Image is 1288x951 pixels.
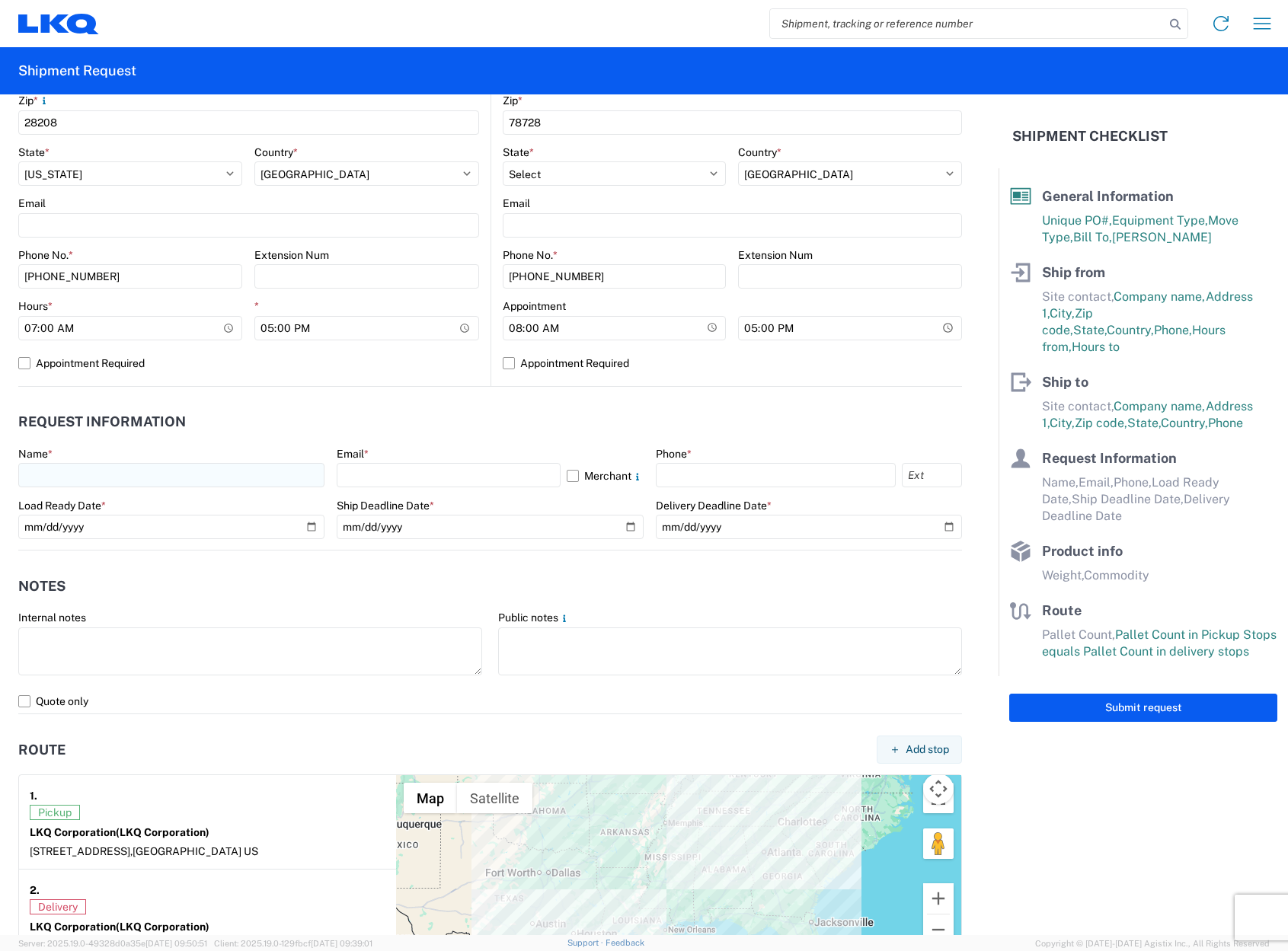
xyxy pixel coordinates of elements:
span: Client: 2025.19.0-129fbcf [214,939,372,948]
label: Public notes [498,611,570,624]
a: Feedback [606,938,644,947]
h2: Notes [18,579,66,594]
button: Submit request [1009,694,1277,722]
span: Email, [1079,475,1114,490]
span: Site contact, [1042,289,1114,304]
span: Weight, [1042,568,1084,582]
span: City, [1050,306,1075,321]
label: Ship Deadline Date [337,499,434,512]
strong: LKQ Corporation [30,921,209,933]
span: Commodity [1084,568,1149,582]
label: Load Ready Date [18,499,106,512]
span: State, [1127,416,1161,430]
span: Copyright © [DATE]-[DATE] Agistix Inc., All Rights Reserved [1035,937,1270,950]
span: [DATE] 09:39:01 [311,939,372,948]
label: Quote only [18,689,962,713]
label: Merchant [567,463,644,487]
span: [PERSON_NAME] [1112,230,1212,244]
span: Pickup [30,805,80,820]
button: Zoom in [923,883,954,914]
span: Delivery [30,899,86,914]
button: Zoom out [923,914,954,945]
label: Phone No. [503,248,558,262]
span: General Information [1042,188,1174,204]
span: Name, [1042,475,1079,490]
label: Hours [18,299,53,313]
span: Company name, [1114,289,1206,304]
span: Pallet Count, [1042,627,1115,642]
span: Pallet Count in Pickup Stops equals Pallet Count in delivery stops [1042,627,1277,659]
button: Show satellite imagery [457,783,532,813]
label: Phone [656,447,692,461]
h2: Request Information [18,414,186,429]
span: Bill To, [1073,230,1112,244]
span: Phone, [1154,323,1192,337]
label: Zip [503,94,523,107]
span: [STREET_ADDRESS], [30,845,133,857]
span: City, [1050,416,1075,430]
span: Add stop [906,742,949,757]
span: Zip code, [1075,416,1127,430]
span: Phone [1208,416,1243,430]
span: (LKQ Corporation) [116,921,209,933]
input: Shipment, tracking or reference number [770,9,1165,38]
label: Country [254,145,298,159]
strong: 1. [30,786,37,805]
span: [GEOGRAPHIC_DATA] US [133,845,258,857]
h2: Shipment Checklist [1012,127,1168,145]
label: Name [18,447,53,461]
label: Delivery Deadline Date [656,499,772,512]
a: Support [567,938,606,947]
span: Request Information [1042,450,1177,466]
label: Appointment Required [503,351,963,375]
span: Company name, [1114,399,1206,413]
button: Add stop [877,736,962,764]
span: [DATE] 09:50:51 [145,939,207,948]
label: Internal notes [18,611,86,624]
label: Email [503,196,530,210]
label: Extension Num [738,248,813,262]
span: Ship from [1042,264,1105,280]
button: Drag Pegman onto the map to open Street View [923,828,954,859]
span: Ship Deadline Date, [1072,492,1184,506]
label: Email [18,196,46,210]
button: Show street map [404,783,457,813]
label: State [503,145,534,159]
span: Hours to [1072,340,1120,354]
span: Site contact, [1042,399,1114,413]
span: State, [1073,323,1107,337]
span: Ship to [1042,374,1088,390]
span: Product info [1042,543,1123,559]
label: Appointment [503,299,566,313]
label: Country [738,145,781,159]
span: Equipment Type, [1112,213,1208,228]
strong: 2. [30,880,40,899]
span: Server: 2025.19.0-49328d0a35e [18,939,207,948]
label: Email [337,447,369,461]
label: Phone No. [18,248,73,262]
span: Country, [1161,416,1208,430]
span: Route [1042,602,1082,618]
span: (LKQ Corporation) [116,826,209,838]
span: Phone, [1114,475,1152,490]
h2: Shipment Request [18,62,136,80]
span: Unique PO#, [1042,213,1112,228]
label: Appointment Required [18,351,479,375]
label: Zip [18,94,50,107]
strong: LKQ Corporation [30,826,209,838]
span: Country, [1107,323,1154,337]
label: Extension Num [254,248,329,262]
button: Map camera controls [923,774,954,804]
h2: Route [18,742,66,758]
input: Ext [902,463,962,487]
label: State [18,145,50,159]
